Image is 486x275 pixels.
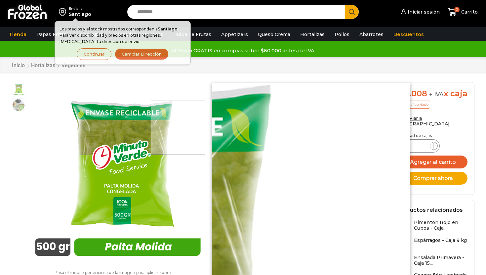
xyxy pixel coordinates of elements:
a: Descuentos [390,28,427,41]
h3: Pimentón Rojo en Cubos - Caja... [414,220,467,231]
img: address-field-icon.svg [59,6,69,18]
bdi: 19.008 [397,89,427,98]
input: Product quantity [412,141,425,151]
nav: Breadcrumb [12,62,86,69]
a: Abarrotes [356,28,387,41]
a: Queso Crema [255,28,294,41]
button: Cambiar Dirección [115,48,169,60]
span: 0 [454,7,460,12]
a: Pollos [331,28,353,41]
span: palta-molida [12,99,25,112]
a: Vegetales [61,62,86,69]
p: Los precios y el stock mostrados corresponden a . Para ver disponibilidad y precios en otras regi... [60,26,186,45]
a: Enviar a [GEOGRAPHIC_DATA] [397,115,450,127]
a: Iniciar sesión [399,5,440,19]
div: x caja [397,89,467,99]
a: 0 Carrito [446,4,479,20]
a: Ensalada Primavera - Caja 15... [397,255,467,269]
div: Enviar a [69,6,91,11]
button: Search button [345,5,359,19]
p: Precio al contado [397,101,430,109]
a: Espárragos - Caja 9 kg [397,238,467,252]
button: Continuar [77,48,111,60]
span: palta-molida [12,82,25,96]
h2: Productos relacionados [397,207,463,213]
a: Hortalizas [297,28,328,41]
strong: Santiago [158,26,178,31]
p: Pasa el mouse por encima de la imagen para aplicar zoom [12,270,215,275]
a: Inicio [12,62,25,69]
button: Comprar ahora [397,172,467,185]
span: Carrito [460,9,478,15]
div: Santiago [69,11,91,18]
a: Tienda [6,28,30,41]
p: Cantidad de cajas [397,133,467,138]
button: Agregar al carrito [397,156,467,168]
a: Appetizers [218,28,251,41]
a: Papas Fritas [33,28,70,41]
a: Pulpa de Frutas [170,28,215,41]
span: Iniciar sesión [406,9,440,15]
h3: Ensalada Primavera - Caja 15... [414,255,467,266]
h3: Espárragos - Caja 9 kg [414,238,467,243]
span: + IVA [429,91,444,98]
a: Pimentón Rojo en Cubos - Caja... [397,220,467,234]
a: Hortalizas [31,62,56,69]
